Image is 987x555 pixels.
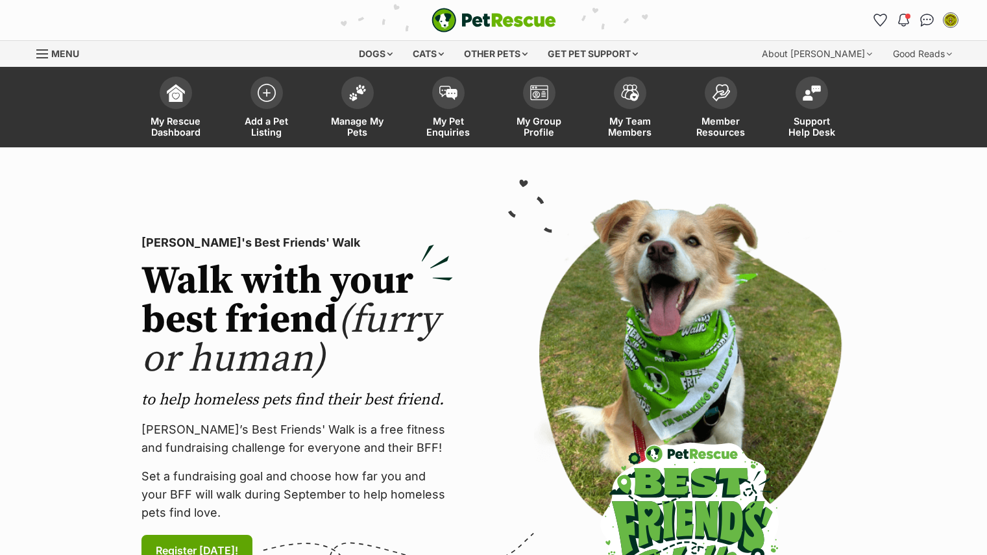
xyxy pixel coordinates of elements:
[601,116,659,138] span: My Team Members
[328,116,387,138] span: Manage My Pets
[783,116,841,138] span: Support Help Desk
[870,10,891,31] a: Favourites
[712,84,730,101] img: member-resources-icon-8e73f808a243e03378d46382f2149f9095a855e16c252ad45f914b54edf8863c.svg
[870,10,961,31] ul: Account quick links
[894,10,914,31] button: Notifications
[312,70,403,147] a: Manage My Pets
[403,70,494,147] a: My Pet Enquiries
[141,296,439,384] span: (furry or human)
[621,84,639,101] img: team-members-icon-5396bd8760b3fe7c0b43da4ab00e1e3bb1a5d9ba89233759b79545d2d3fc5d0d.svg
[51,48,79,59] span: Menu
[221,70,312,147] a: Add a Pet Listing
[350,41,402,67] div: Dogs
[753,41,881,67] div: About [PERSON_NAME]
[439,86,457,100] img: pet-enquiries-icon-7e3ad2cf08bfb03b45e93fb7055b45f3efa6380592205ae92323e6603595dc1f.svg
[419,116,478,138] span: My Pet Enquiries
[141,234,453,252] p: [PERSON_NAME]'s Best Friends' Walk
[944,14,957,27] img: Cornelia Adolfsson profile pic
[530,85,548,101] img: group-profile-icon-3fa3cf56718a62981997c0bc7e787c4b2cf8bcc04b72c1350f741eb67cf2f40e.svg
[167,84,185,102] img: dashboard-icon-eb2f2d2d3e046f16d808141f083e7271f6b2e854fb5c12c21221c1fb7104beca.svg
[141,467,453,522] p: Set a fundraising goal and choose how far you and your BFF will walk during September to help hom...
[917,10,938,31] a: Conversations
[692,116,750,138] span: Member Resources
[940,10,961,31] button: My account
[141,389,453,410] p: to help homeless pets find their best friend.
[141,421,453,457] p: [PERSON_NAME]’s Best Friends' Walk is a free fitness and fundraising challenge for everyone and t...
[539,41,647,67] div: Get pet support
[238,116,296,138] span: Add a Pet Listing
[920,14,934,27] img: chat-41dd97257d64d25036548639549fe6c8038ab92f7586957e7f3b1b290dea8141.svg
[510,116,568,138] span: My Group Profile
[348,84,367,101] img: manage-my-pets-icon-02211641906a0b7f246fdf0571729dbe1e7629f14944591b6c1af311fb30b64b.svg
[36,41,88,64] a: Menu
[455,41,537,67] div: Other pets
[141,262,453,379] h2: Walk with your best friend
[404,41,453,67] div: Cats
[130,70,221,147] a: My Rescue Dashboard
[766,70,857,147] a: Support Help Desk
[432,8,556,32] a: PetRescue
[676,70,766,147] a: Member Resources
[898,14,908,27] img: notifications-46538b983faf8c2785f20acdc204bb7945ddae34d4c08c2a6579f10ce5e182be.svg
[585,70,676,147] a: My Team Members
[494,70,585,147] a: My Group Profile
[147,116,205,138] span: My Rescue Dashboard
[803,85,821,101] img: help-desk-icon-fdf02630f3aa405de69fd3d07c3f3aa587a6932b1a1747fa1d2bba05be0121f9.svg
[258,84,276,102] img: add-pet-listing-icon-0afa8454b4691262ce3f59096e99ab1cd57d4a30225e0717b998d2c9b9846f56.svg
[432,8,556,32] img: logo-e224e6f780fb5917bec1dbf3a21bbac754714ae5b6737aabdf751b685950b380.svg
[884,41,961,67] div: Good Reads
